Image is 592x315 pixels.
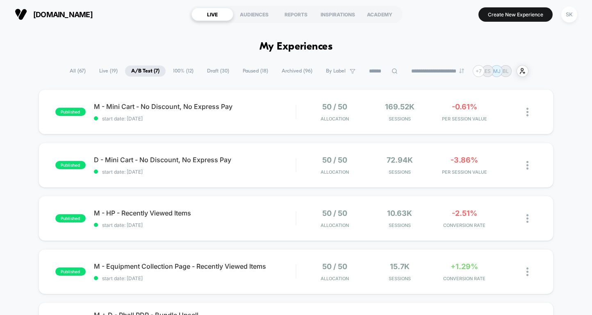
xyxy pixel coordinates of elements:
[503,68,509,74] p: BL
[526,161,528,170] img: close
[321,169,349,175] span: Allocation
[94,262,296,270] span: M - Equipment Collection Page - Recently Viewed Items
[33,10,93,19] span: [DOMAIN_NAME]
[201,66,235,77] span: Draft ( 30 )
[191,8,233,21] div: LIVE
[387,209,412,218] span: 10.63k
[94,222,296,228] span: start date: [DATE]
[390,262,410,271] span: 15.7k
[452,209,477,218] span: -2.51%
[451,156,478,164] span: -3.86%
[237,66,274,77] span: Paused ( 18 )
[94,209,296,217] span: M - HP - Recently Viewed Items
[451,262,478,271] span: +1.29%
[485,68,491,74] p: ES
[385,102,414,111] span: 169.52k
[434,276,495,281] span: CONVERSION RATE
[459,68,464,73] img: end
[276,66,319,77] span: Archived ( 96 )
[275,8,317,21] div: REPORTS
[94,169,296,175] span: start date: [DATE]
[434,222,495,228] span: CONVERSION RATE
[473,65,485,77] div: + 7
[260,41,333,53] h1: My Experiences
[94,275,296,281] span: start date: [DATE]
[561,7,577,23] div: SK
[125,66,166,77] span: A/B Test ( 7 )
[478,7,553,22] button: Create New Experience
[94,156,296,164] span: D - Mini Cart - No Discount, No Express Pay
[321,276,349,281] span: Allocation
[321,222,349,228] span: Allocation
[326,68,346,74] span: By Label
[55,267,86,276] span: published
[15,8,27,20] img: Visually logo
[321,116,349,122] span: Allocation
[322,262,347,271] span: 50 / 50
[387,156,413,164] span: 72.94k
[434,116,495,122] span: PER SESSION VALUE
[526,214,528,223] img: close
[233,8,275,21] div: AUDIENCES
[167,66,200,77] span: 100% ( 12 )
[359,8,401,21] div: ACADEMY
[93,66,124,77] span: Live ( 19 )
[434,169,495,175] span: PER SESSION VALUE
[526,267,528,276] img: close
[322,156,347,164] span: 50 / 50
[493,68,501,74] p: MJ
[64,66,92,77] span: All ( 67 )
[369,116,430,122] span: Sessions
[369,222,430,228] span: Sessions
[559,6,580,23] button: SK
[526,108,528,116] img: close
[317,8,359,21] div: INSPIRATIONS
[369,169,430,175] span: Sessions
[55,108,86,116] span: published
[55,214,86,222] span: published
[94,102,296,111] span: M - Mini Cart - No Discount, No Express Pay
[55,161,86,169] span: published
[369,276,430,281] span: Sessions
[452,102,477,111] span: -0.61%
[322,209,347,218] span: 50 / 50
[322,102,347,111] span: 50 / 50
[94,116,296,122] span: start date: [DATE]
[12,8,95,21] button: [DOMAIN_NAME]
